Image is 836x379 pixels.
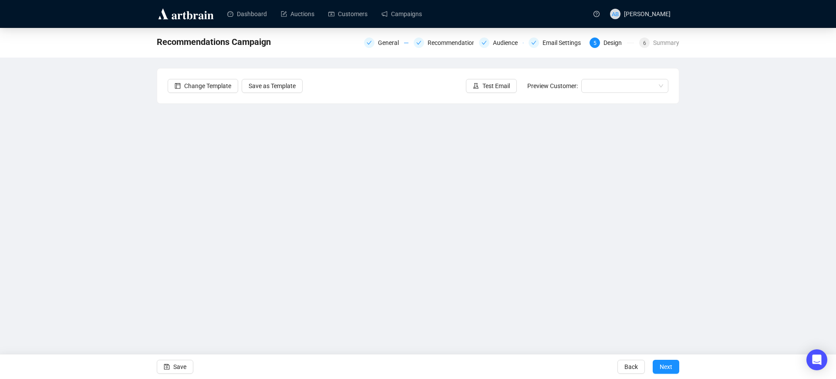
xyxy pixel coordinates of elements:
span: Next [660,355,672,379]
span: Save as Template [249,81,296,91]
span: experiment [473,83,479,89]
button: Save [157,360,193,374]
span: 6 [643,40,646,46]
span: check [482,40,487,45]
span: Recommendations Campaign [157,35,271,49]
span: save [164,364,170,370]
div: Open Intercom Messenger [806,349,827,370]
div: 5Design [590,38,634,48]
span: layout [175,83,181,89]
span: 5 [593,40,597,46]
a: Campaigns [381,3,422,25]
span: question-circle [593,11,600,17]
div: Audience [479,38,523,48]
div: Summary [653,38,679,48]
div: Recommendations [428,38,484,48]
button: Test Email [466,79,517,93]
div: Email Settings [529,38,584,48]
div: General [378,38,404,48]
span: Preview Customer: [527,82,578,89]
button: Change Template [168,79,238,93]
button: Save as Template [242,79,303,93]
span: AB [612,9,619,18]
a: Dashboard [227,3,267,25]
span: [PERSON_NAME] [624,10,671,17]
div: Audience [493,38,523,48]
img: logo [157,7,215,21]
span: Back [624,355,638,379]
div: Design [603,38,627,48]
a: Auctions [281,3,314,25]
div: Email Settings [543,38,586,48]
span: Change Template [184,81,231,91]
a: Customers [328,3,367,25]
span: Save [173,355,186,379]
span: check [416,40,421,45]
div: General [364,38,408,48]
button: Next [653,360,679,374]
button: Back [617,360,645,374]
span: check [367,40,372,45]
span: Test Email [482,81,510,91]
span: check [531,40,536,45]
div: Recommendations [414,38,474,48]
div: 6Summary [639,38,679,48]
